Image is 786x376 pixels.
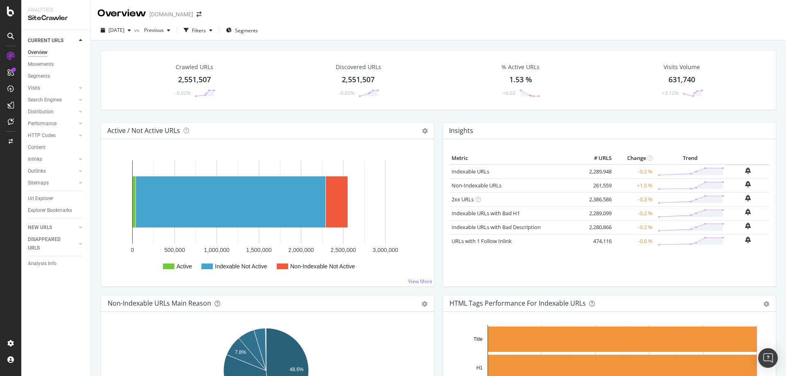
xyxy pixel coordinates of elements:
[28,7,84,14] div: Analytics
[449,299,586,307] div: HTML Tags Performance for Indexable URLs
[614,164,655,179] td: -0.2 %
[28,131,56,140] div: HTTP Codes
[501,63,540,71] div: % Active URLs
[28,235,77,252] a: DISAPPEARED URLS
[452,237,512,245] a: URLs with 1 Follow Inlink
[235,27,258,34] span: Segments
[474,336,483,342] text: Title
[290,367,304,372] text: 48.6%
[141,24,174,37] button: Previous
[581,234,614,248] td: 474,116
[28,84,77,92] a: Visits
[581,220,614,234] td: 2,280,866
[581,164,614,179] td: 2,289,948
[290,263,355,270] text: Non-Indexable Not Active
[28,36,63,45] div: CURRENT URLS
[204,247,229,253] text: 1,000,000
[175,90,191,97] div: -0.02%
[28,259,56,268] div: Analysis Info
[614,220,655,234] td: -0.2 %
[176,63,213,71] div: Crawled URLs
[745,236,751,243] div: bell-plus
[28,167,46,176] div: Outlinks
[758,348,778,368] div: Open Intercom Messenger
[452,196,474,203] a: 2xx URLs
[745,181,751,187] div: bell-plus
[28,60,85,69] a: Movements
[196,11,201,17] div: arrow-right-arrow-left
[422,301,427,307] div: gear
[477,365,483,371] text: H1
[614,234,655,248] td: -0.6 %
[28,235,69,252] div: DISAPPEARED URLS
[336,63,381,71] div: Discovered URLs
[176,263,192,270] text: Active
[342,74,375,85] div: 2,551,507
[745,167,751,174] div: bell-plus
[107,125,180,136] h4: Active / Not Active URLs
[662,90,679,97] div: +3.12%
[223,24,261,37] button: Segments
[581,192,614,206] td: 2,386,586
[452,209,520,217] a: Indexable URLs with Bad H1
[97,7,146,20] div: Overview
[614,178,655,192] td: +1.5 %
[339,90,355,97] div: -0.02%
[614,206,655,220] td: -0.2 %
[330,247,356,253] text: 2,500,000
[28,96,77,104] a: Search Engines
[164,247,185,253] text: 500,000
[28,72,85,81] a: Segments
[452,223,541,231] a: Indexable URLs with Bad Description
[422,128,428,134] i: Options
[28,72,50,81] div: Segments
[28,155,42,164] div: Inlinks
[28,48,47,57] div: Overview
[181,24,216,37] button: Filters
[28,223,77,232] a: NEW URLS
[408,278,432,285] a: View More
[28,194,85,203] a: Url Explorer
[452,168,489,175] a: Indexable URLs
[178,74,211,85] div: 2,551,507
[28,131,77,140] a: HTTP Codes
[614,192,655,206] td: -0.3 %
[745,223,751,229] div: bell-plus
[28,108,54,116] div: Distribution
[28,259,85,268] a: Analysis Info
[449,152,581,164] th: Metric
[141,27,164,34] span: Previous
[28,206,72,215] div: Explorer Bookmarks
[763,301,769,307] div: gear
[108,152,425,280] svg: A chart.
[28,119,56,128] div: Performance
[669,74,695,85] div: 631,740
[28,194,53,203] div: Url Explorer
[745,209,751,215] div: bell-plus
[108,299,211,307] div: Non-Indexable URLs Main Reason
[28,223,52,232] div: NEW URLS
[449,125,473,136] h4: Insights
[28,143,45,152] div: Content
[28,167,77,176] a: Outlinks
[581,178,614,192] td: 261,559
[581,152,614,164] th: # URLS
[215,263,267,270] text: Indexable Not Active
[503,90,515,97] div: +0.02
[664,63,700,71] div: Visits Volume
[509,74,532,85] div: 1.53 %
[246,247,271,253] text: 1,500,000
[28,48,85,57] a: Overview
[452,182,501,189] a: Non-Indexable URLs
[655,152,726,164] th: Trend
[28,108,77,116] a: Distribution
[134,27,141,34] span: vs
[373,247,398,253] text: 3,000,000
[614,152,655,164] th: Change
[235,349,246,355] text: 7.8%
[28,155,77,164] a: Inlinks
[131,247,134,253] text: 0
[108,27,124,34] span: 2025 Sep. 8th
[97,24,134,37] button: [DATE]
